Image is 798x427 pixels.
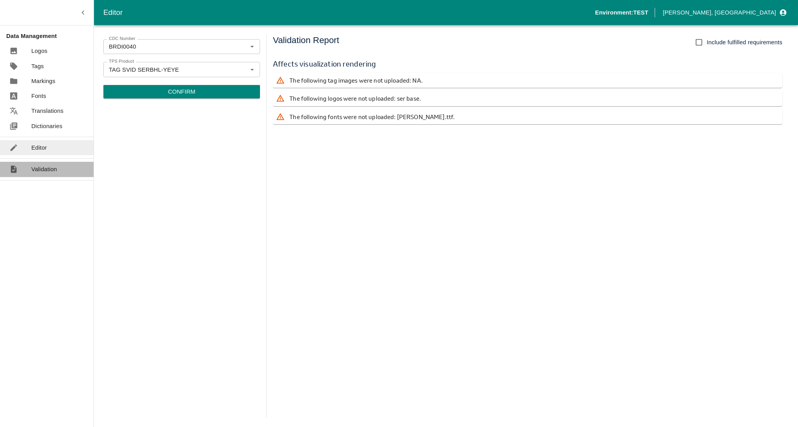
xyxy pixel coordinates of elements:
p: Tags [31,62,44,71]
button: profile [660,6,789,19]
p: [PERSON_NAME], [GEOGRAPHIC_DATA] [663,8,776,17]
div: Editor [103,7,595,18]
p: Environment: TEST [595,8,648,17]
p: Fonts [31,92,46,100]
p: Markings [31,77,55,85]
p: Editor [31,143,47,152]
label: CDC Number [109,36,135,42]
p: The following logos were not uploaded: ser base. [289,94,421,103]
button: Open [247,64,257,74]
label: TPS Product [109,58,134,65]
p: Translations [31,107,63,115]
p: Data Management [6,32,94,40]
span: Include fulfilled requirements [707,38,782,47]
h5: Validation Report [273,34,339,50]
p: Dictionaries [31,122,62,130]
p: Logos [31,47,47,55]
button: Open [247,42,257,52]
h6: Affects visualization rendering [273,58,782,70]
button: Confirm [103,85,260,98]
p: Confirm [168,87,195,96]
p: Validation [31,165,57,174]
p: The following fonts were not uploaded: [PERSON_NAME].ttf. [289,112,455,121]
p: The following tag images were not uploaded: NA. [289,76,422,85]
